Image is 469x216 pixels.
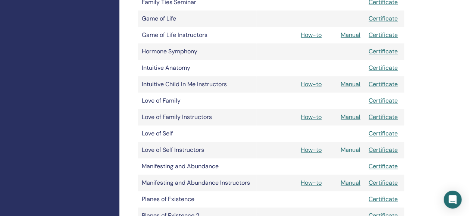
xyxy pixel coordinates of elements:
td: Love of Family Instructors [138,109,256,125]
a: Manual [341,146,360,154]
a: Certificate [369,15,398,22]
td: Love of Self [138,125,256,142]
td: Planes of Existence [138,191,256,207]
a: Certificate [369,113,398,121]
td: Game of Life Instructors [138,27,256,43]
td: Manifesting and Abundance Instructors [138,175,256,191]
td: Hormone Symphony [138,43,256,60]
a: Certificate [369,129,398,137]
a: Certificate [369,80,398,88]
a: Manual [341,179,360,187]
td: Intuitive Anatomy [138,60,256,76]
td: Manifesting and Abundance [138,158,256,175]
div: Open Intercom Messenger [444,191,462,209]
a: Certificate [369,64,398,72]
a: Certificate [369,31,398,39]
a: How-to [301,113,322,121]
a: Certificate [369,195,398,203]
a: How-to [301,31,322,39]
a: Certificate [369,47,398,55]
td: Game of Life [138,10,256,27]
td: Love of Self Instructors [138,142,256,158]
a: How-to [301,80,322,88]
a: Certificate [369,162,398,170]
a: How-to [301,179,322,187]
a: Certificate [369,97,398,104]
td: Intuitive Child In Me Instructors [138,76,256,93]
td: Love of Family [138,93,256,109]
a: How-to [301,146,322,154]
a: Certificate [369,146,398,154]
a: Manual [341,113,360,121]
a: Manual [341,31,360,39]
a: Manual [341,80,360,88]
a: Certificate [369,179,398,187]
